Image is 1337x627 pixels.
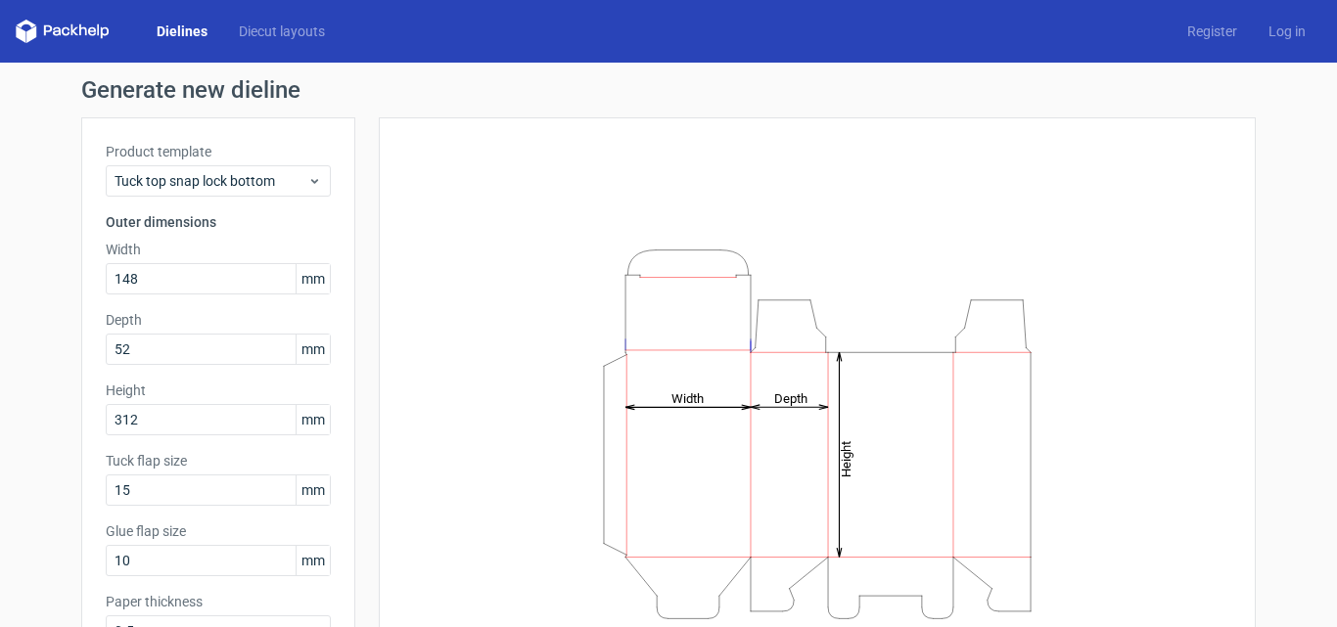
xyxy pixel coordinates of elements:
[774,390,807,405] tspan: Depth
[106,592,331,611] label: Paper thickness
[1253,22,1321,41] a: Log in
[671,390,704,405] tspan: Width
[106,310,331,330] label: Depth
[115,171,307,191] span: Tuck top snap lock bottom
[141,22,223,41] a: Dielines
[296,335,330,364] span: mm
[106,240,331,259] label: Width
[81,78,1256,102] h1: Generate new dieline
[106,212,331,232] h3: Outer dimensions
[1172,22,1253,41] a: Register
[106,381,331,400] label: Height
[106,142,331,161] label: Product template
[296,475,330,505] span: mm
[296,264,330,293] span: mm
[106,521,331,541] label: Glue flap size
[106,451,331,470] label: Tuck flap size
[296,546,330,575] span: mm
[839,440,853,476] tspan: Height
[223,22,341,41] a: Diecut layouts
[296,405,330,434] span: mm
